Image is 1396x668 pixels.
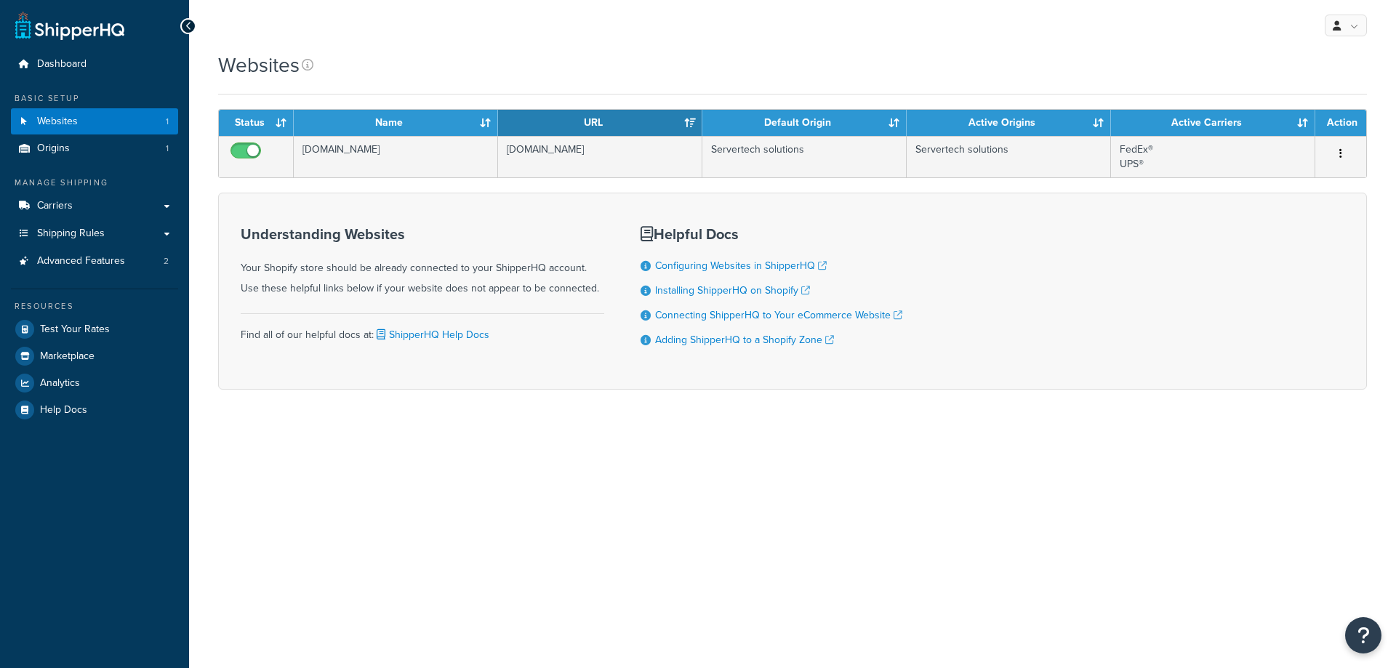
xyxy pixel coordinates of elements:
[655,307,902,323] a: Connecting ShipperHQ to Your eCommerce Website
[11,248,178,275] a: Advanced Features 2
[40,404,87,417] span: Help Docs
[1345,617,1381,653] button: Open Resource Center
[1111,110,1315,136] th: Active Carriers: activate to sort column ascending
[702,110,907,136] th: Default Origin: activate to sort column ascending
[164,255,169,267] span: 2
[1111,136,1315,177] td: FedEx® UPS®
[498,110,702,136] th: URL: activate to sort column ascending
[15,11,124,40] a: ShipperHQ Home
[641,226,902,242] h3: Helpful Docs
[219,110,294,136] th: Status: activate to sort column ascending
[40,350,95,363] span: Marketplace
[11,51,178,78] a: Dashboard
[241,226,604,242] h3: Understanding Websites
[1315,110,1366,136] th: Action
[11,397,178,423] a: Help Docs
[11,92,178,105] div: Basic Setup
[294,136,498,177] td: [DOMAIN_NAME]
[11,220,178,247] a: Shipping Rules
[11,108,178,135] li: Websites
[241,313,604,345] div: Find all of our helpful docs at:
[166,142,169,155] span: 1
[37,116,78,128] span: Websites
[11,135,178,162] li: Origins
[11,316,178,342] a: Test Your Rates
[907,136,1111,177] td: Servertech solutions
[11,300,178,313] div: Resources
[40,323,110,336] span: Test Your Rates
[907,110,1111,136] th: Active Origins: activate to sort column ascending
[37,228,105,240] span: Shipping Rules
[218,51,300,79] h1: Websites
[11,370,178,396] a: Analytics
[11,108,178,135] a: Websites 1
[241,226,604,299] div: Your Shopify store should be already connected to your ShipperHQ account. Use these helpful links...
[37,142,70,155] span: Origins
[37,200,73,212] span: Carriers
[374,327,489,342] a: ShipperHQ Help Docs
[166,116,169,128] span: 1
[655,332,834,347] a: Adding ShipperHQ to a Shopify Zone
[655,283,810,298] a: Installing ShipperHQ on Shopify
[655,258,827,273] a: Configuring Websites in ShipperHQ
[11,177,178,189] div: Manage Shipping
[37,58,87,71] span: Dashboard
[294,110,498,136] th: Name: activate to sort column ascending
[11,193,178,220] a: Carriers
[702,136,907,177] td: Servertech solutions
[11,135,178,162] a: Origins 1
[498,136,702,177] td: [DOMAIN_NAME]
[11,343,178,369] a: Marketplace
[37,255,125,267] span: Advanced Features
[11,248,178,275] li: Advanced Features
[40,377,80,390] span: Analytics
